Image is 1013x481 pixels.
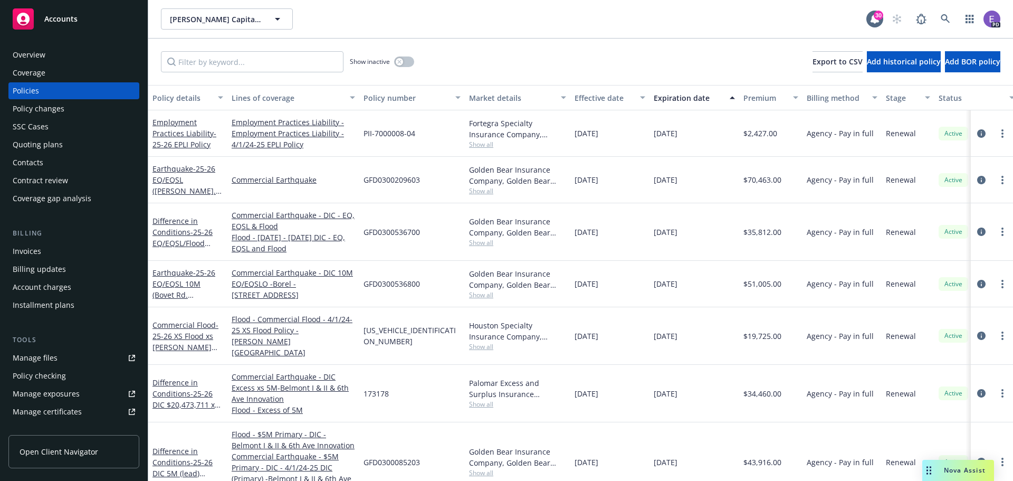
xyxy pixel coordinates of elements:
a: Installment plans [8,297,139,314]
div: Installment plans [13,297,74,314]
span: Show all [469,238,566,247]
span: - 25-26 XS Flood xs [PERSON_NAME] flood 500K ([PERSON_NAME]) [152,320,218,374]
button: Billing method [802,85,882,110]
a: circleInformation [975,174,988,186]
div: Policies [13,82,39,99]
div: Golden Bear Insurance Company, Golden Bear Insurance Company, CRC Group [469,164,566,186]
span: Renewal [886,227,916,238]
button: Export to CSV [813,51,863,72]
span: $34,460.00 [743,388,781,399]
span: Active [943,457,964,467]
button: Add historical policy [867,51,941,72]
div: Stage [886,92,919,103]
span: $43,916.00 [743,457,781,468]
a: Flood - [DATE] - [DATE] DIC - EQ, EQSL and Flood [232,232,355,254]
div: Overview [13,46,45,63]
span: Add BOR policy [945,56,1000,67]
span: Nova Assist [944,466,986,475]
span: [DATE] [654,227,677,238]
div: Golden Bear Insurance Company, Golden Bear Insurance Company, CRC Group [469,268,566,290]
div: Expiration date [654,92,723,103]
span: Manage exposures [8,385,139,402]
span: PII-7000008-04 [364,128,415,139]
a: Manage BORs [8,421,139,438]
a: Search [935,8,956,30]
div: Drag to move [922,460,935,481]
input: Filter by keyword... [161,51,343,72]
span: Show inactive [350,57,390,66]
div: Palomar Excess and Surplus Insurance Company, Palomar, CRC Group [469,378,566,400]
span: Agency - Pay in full [807,227,874,238]
a: Invoices [8,243,139,260]
span: Accounts [44,15,78,23]
span: GFD0300209603 [364,174,420,185]
a: Flood - Commercial Flood - 4/1/24-25 XS Flood Policy -[PERSON_NAME][GEOGRAPHIC_DATA] [232,314,355,358]
div: Billing [8,228,139,239]
span: 173178 [364,388,389,399]
span: [DATE] [654,331,677,342]
a: more [996,225,1009,238]
a: Commercial Earthquake - DIC 10M EQ/EQSLO -Borel - [STREET_ADDRESS] [232,267,355,300]
span: Show all [469,140,566,149]
span: Agency - Pay in full [807,278,874,289]
span: [DATE] [654,128,677,139]
button: Nova Assist [922,460,994,481]
button: Premium [739,85,802,110]
span: Renewal [886,331,916,342]
span: Renewal [886,278,916,289]
span: $70,463.00 [743,174,781,185]
span: Renewal [886,388,916,399]
span: [DATE] [654,174,677,185]
div: Policy changes [13,100,64,117]
span: [DATE] [575,388,598,399]
span: [US_VEHICLE_IDENTIFICATION_NUMBER] [364,325,461,347]
span: Add historical policy [867,56,941,67]
button: Stage [882,85,934,110]
a: Earthquake [152,164,219,218]
div: Houston Specialty Insurance Company, Houston Specialty Insurance Company, reThought Insurance, CR... [469,320,566,342]
span: Agency - Pay in full [807,174,874,185]
div: Premium [743,92,787,103]
span: Export to CSV [813,56,863,67]
a: circleInformation [975,127,988,140]
a: Employment Practices Liability [152,117,216,149]
a: Coverage [8,64,139,81]
button: Add BOR policy [945,51,1000,72]
a: Contract review [8,172,139,189]
span: Active [943,129,964,138]
div: Quoting plans [13,136,63,153]
span: Show all [469,342,566,351]
div: Market details [469,92,555,103]
a: Contacts [8,154,139,171]
a: Accounts [8,4,139,34]
div: Coverage [13,64,45,81]
button: Policy details [148,85,227,110]
span: [DATE] [575,457,598,468]
div: Golden Bear Insurance Company, Golden Bear Insurance Company, CRC Group [469,446,566,468]
a: Policies [8,82,139,99]
span: Show all [469,468,566,477]
a: more [996,127,1009,140]
a: more [996,278,1009,290]
span: Renewal [886,174,916,185]
button: Expiration date [649,85,739,110]
div: Policy details [152,92,212,103]
span: [DATE] [575,128,598,139]
a: Overview [8,46,139,63]
a: circleInformation [975,278,988,290]
div: Manage files [13,350,58,366]
div: 30 [874,11,883,20]
div: Fortegra Specialty Insurance Company, Fortegra Specialty Insurance Company, CRC Group [469,118,566,140]
a: Policy changes [8,100,139,117]
span: $19,725.00 [743,331,781,342]
button: Market details [465,85,570,110]
span: $51,005.00 [743,278,781,289]
a: Commercial Flood [152,320,218,374]
button: Effective date [570,85,649,110]
span: Agency - Pay in full [807,388,874,399]
a: Earthquake [152,268,219,322]
span: - 25-26 EQ/EQSL 10M (Bovet Rd. [GEOGRAPHIC_DATA]) [152,268,219,322]
a: circleInformation [975,329,988,342]
div: Contract review [13,172,68,189]
a: Start snowing [886,8,907,30]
